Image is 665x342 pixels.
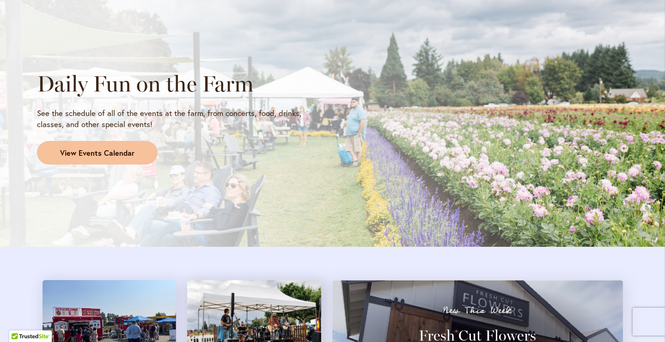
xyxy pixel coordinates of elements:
span: View Events Calendar [60,148,134,159]
p: New This Week [349,306,606,315]
p: See the schedule of all of the events at the farm, from concerts, food, drinks, classes, and othe... [37,108,324,130]
h2: Daily Fun on the Farm [37,71,324,97]
a: View Events Calendar [37,141,158,165]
